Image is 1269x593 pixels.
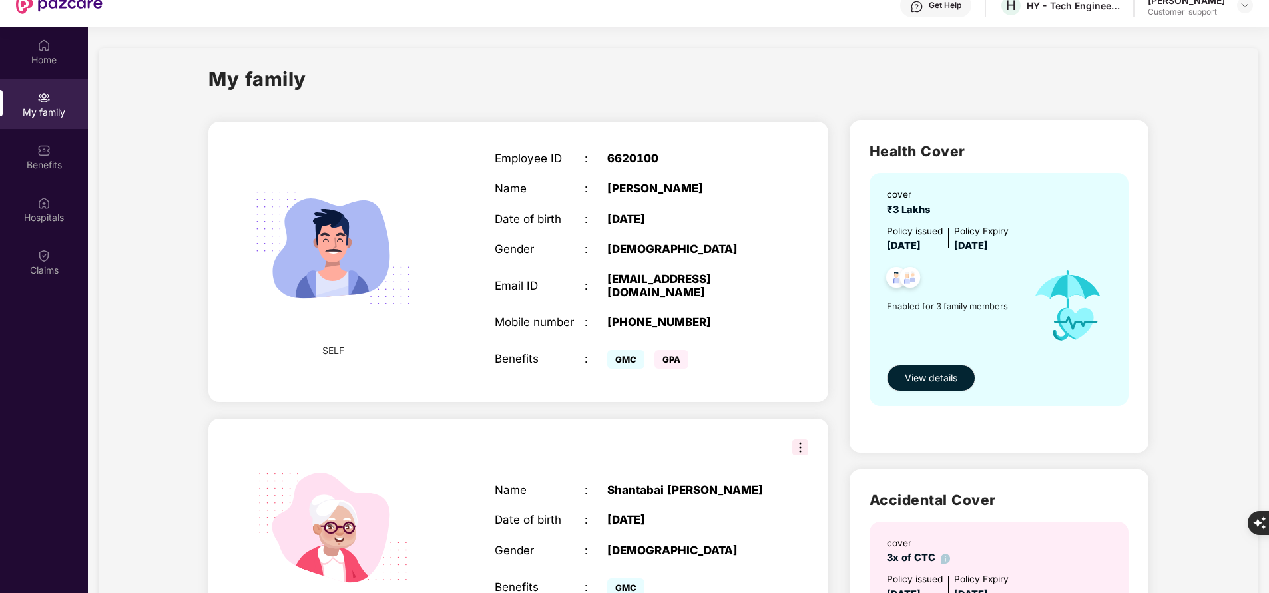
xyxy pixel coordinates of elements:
[208,64,306,94] h1: My family
[870,489,1129,511] h2: Accidental Cover
[37,196,51,210] img: svg+xml;base64,PHN2ZyBpZD0iSG9zcGl0YWxzIiB4bWxucz0iaHR0cDovL3d3dy53My5vcmcvMjAwMC9zdmciIHdpZHRoPS...
[585,242,607,256] div: :
[607,212,764,226] div: [DATE]
[585,212,607,226] div: :
[495,352,585,365] div: Benefits
[585,152,607,165] div: :
[887,240,921,252] span: [DATE]
[894,263,927,296] img: svg+xml;base64,PHN2ZyB4bWxucz0iaHR0cDovL3d3dy53My5vcmcvMjAwMC9zdmciIHdpZHRoPSI0OC45NDMiIGhlaWdodD...
[607,513,764,526] div: [DATE]
[792,439,808,455] img: svg+xml;base64,PHN2ZyB3aWR0aD0iMzIiIGhlaWdodD0iMzIiIHZpZXdCb3g9IjAgMCAzMiAzMiIgZmlsbD0ibm9uZSIgeG...
[322,343,344,358] span: SELF
[37,249,51,262] img: svg+xml;base64,PHN2ZyBpZD0iQ2xhaW0iIHhtbG5zPSJodHRwOi8vd3d3LnczLm9yZy8yMDAwL3N2ZyIgd2lkdGg9IjIwIi...
[585,483,607,496] div: :
[887,188,935,202] div: cover
[941,554,951,564] img: info
[495,152,585,165] div: Employee ID
[495,212,585,226] div: Date of birth
[887,204,935,216] span: ₹3 Lakhs
[887,536,951,550] div: cover
[37,91,51,104] img: svg+xml;base64,PHN2ZyB3aWR0aD0iMjAiIGhlaWdodD0iMjAiIHZpZXdCb3g9IjAgMCAyMCAyMCIgZmlsbD0ibm9uZSIgeG...
[887,299,1019,313] span: Enabled for 3 family members
[870,140,1129,162] h2: Health Cover
[954,240,988,252] span: [DATE]
[607,182,764,195] div: [PERSON_NAME]
[37,39,51,52] img: svg+xml;base64,PHN2ZyBpZD0iSG9tZSIgeG1sbnM9Imh0dHA6Ly93d3cudzMub3JnLzIwMDAvc3ZnIiB3aWR0aD0iMjAiIG...
[495,315,585,329] div: Mobile number
[887,365,975,391] button: View details
[585,352,607,365] div: :
[954,572,1009,586] div: Policy Expiry
[495,513,585,526] div: Date of birth
[887,572,943,586] div: Policy issued
[495,242,585,256] div: Gender
[1019,254,1117,357] img: icon
[607,242,764,256] div: [DEMOGRAPHIC_DATA]
[654,350,688,369] span: GPA
[607,544,764,557] div: [DEMOGRAPHIC_DATA]
[585,315,607,329] div: :
[880,263,913,296] img: svg+xml;base64,PHN2ZyB4bWxucz0iaHR0cDovL3d3dy53My5vcmcvMjAwMC9zdmciIHdpZHRoPSI0OC45NDMiIGhlaWdodD...
[607,272,764,299] div: [EMAIL_ADDRESS][DOMAIN_NAME]
[585,182,607,195] div: :
[607,315,764,329] div: [PHONE_NUMBER]
[607,483,764,496] div: Shantabai [PERSON_NAME]
[585,279,607,292] div: :
[37,144,51,157] img: svg+xml;base64,PHN2ZyBpZD0iQmVuZWZpdHMiIHhtbG5zPSJodHRwOi8vd3d3LnczLm9yZy8yMDAwL3N2ZyIgd2lkdGg9Ij...
[954,224,1009,238] div: Policy Expiry
[887,552,951,564] span: 3x of CTC
[585,513,607,526] div: :
[237,152,428,343] img: svg+xml;base64,PHN2ZyB4bWxucz0iaHR0cDovL3d3dy53My5vcmcvMjAwMC9zdmciIHdpZHRoPSIyMjQiIGhlaWdodD0iMT...
[495,279,585,292] div: Email ID
[585,544,607,557] div: :
[905,371,957,385] span: View details
[495,544,585,557] div: Gender
[1148,7,1225,17] div: Customer_support
[607,350,644,369] span: GMC
[495,182,585,195] div: Name
[607,152,764,165] div: 6620100
[887,224,943,238] div: Policy issued
[495,483,585,496] div: Name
